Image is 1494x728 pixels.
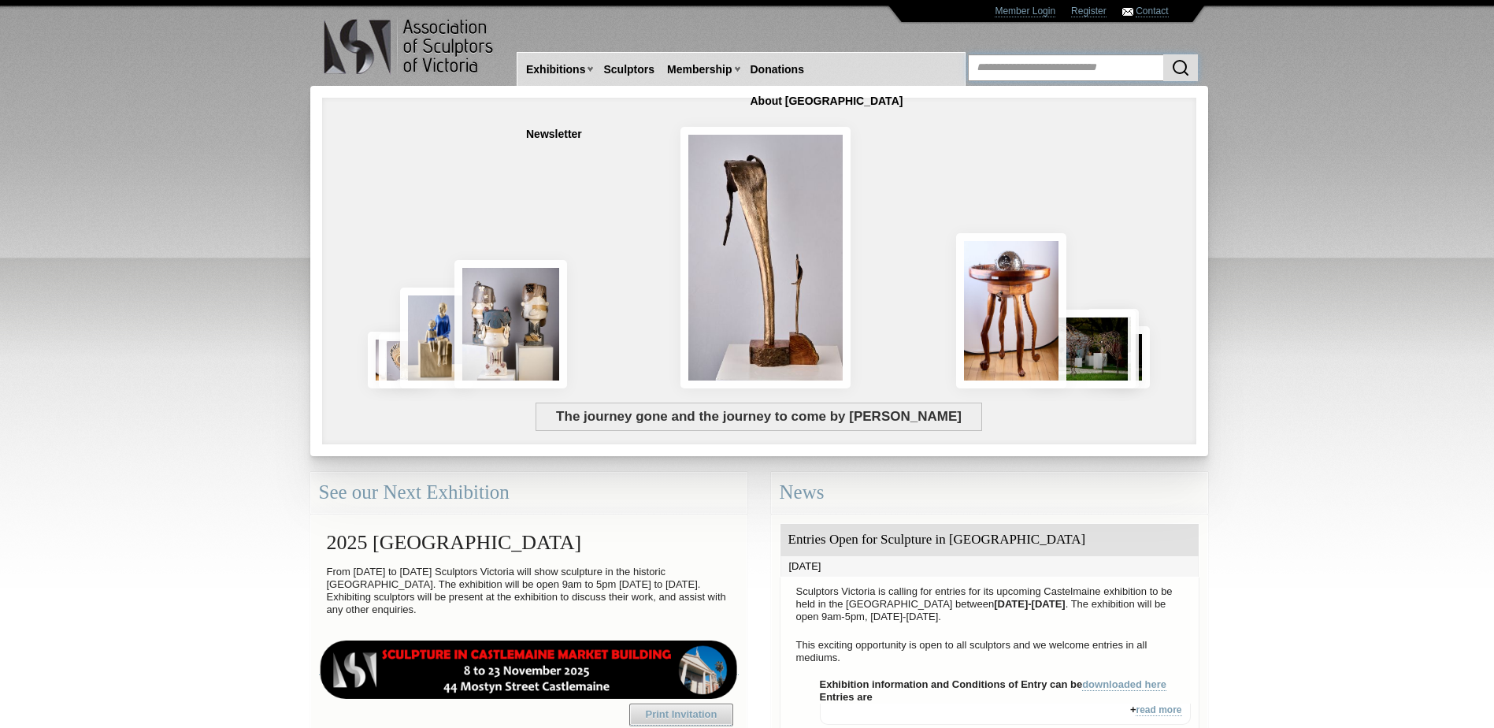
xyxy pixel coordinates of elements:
a: downloaded here [1082,678,1166,691]
img: Search [1171,58,1190,77]
a: Membership [661,55,738,84]
img: Penduloid [1087,309,1139,388]
div: [DATE] [780,556,1199,577]
h2: 2025 [GEOGRAPHIC_DATA] [319,523,739,562]
img: The journey gone and the journey to come [680,127,851,388]
strong: Exhibition information and Conditions of Entry can be [820,678,1167,691]
img: Duchess [1030,310,1136,388]
img: logo.png [323,16,496,78]
a: Donations [744,55,810,84]
a: About [GEOGRAPHIC_DATA] [744,87,910,116]
p: From [DATE] to [DATE] Sculptors Victoria will show sculpture in the historic [GEOGRAPHIC_DATA]. T... [319,562,739,620]
img: There once were …. [956,233,1066,388]
div: Entries Open for Sculpture in [GEOGRAPHIC_DATA] [780,524,1199,556]
div: News [771,472,1208,514]
p: Sculptors Victoria is calling for entries for its upcoming Castelmaine exhibition to be held in t... [788,581,1191,627]
a: Newsletter [520,120,588,149]
img: castlemaine-ldrbd25v2.png [319,641,739,699]
img: Contact ASV [1122,8,1133,16]
a: Register [1071,6,1107,17]
a: Exhibitions [520,55,591,84]
a: read more [1136,704,1181,716]
div: See our Next Exhibition [310,472,747,514]
a: Sculptors [597,55,661,84]
span: The journey gone and the journey to come by [PERSON_NAME] [536,403,983,431]
a: Contact [1136,6,1168,17]
a: Member Login [995,6,1055,17]
a: Print Invitation [629,704,733,726]
strong: [DATE]-[DATE] [994,598,1066,610]
div: + [820,704,1191,725]
p: This exciting opportunity is open to all sculptors and we welcome entries in all mediums. [788,635,1191,668]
